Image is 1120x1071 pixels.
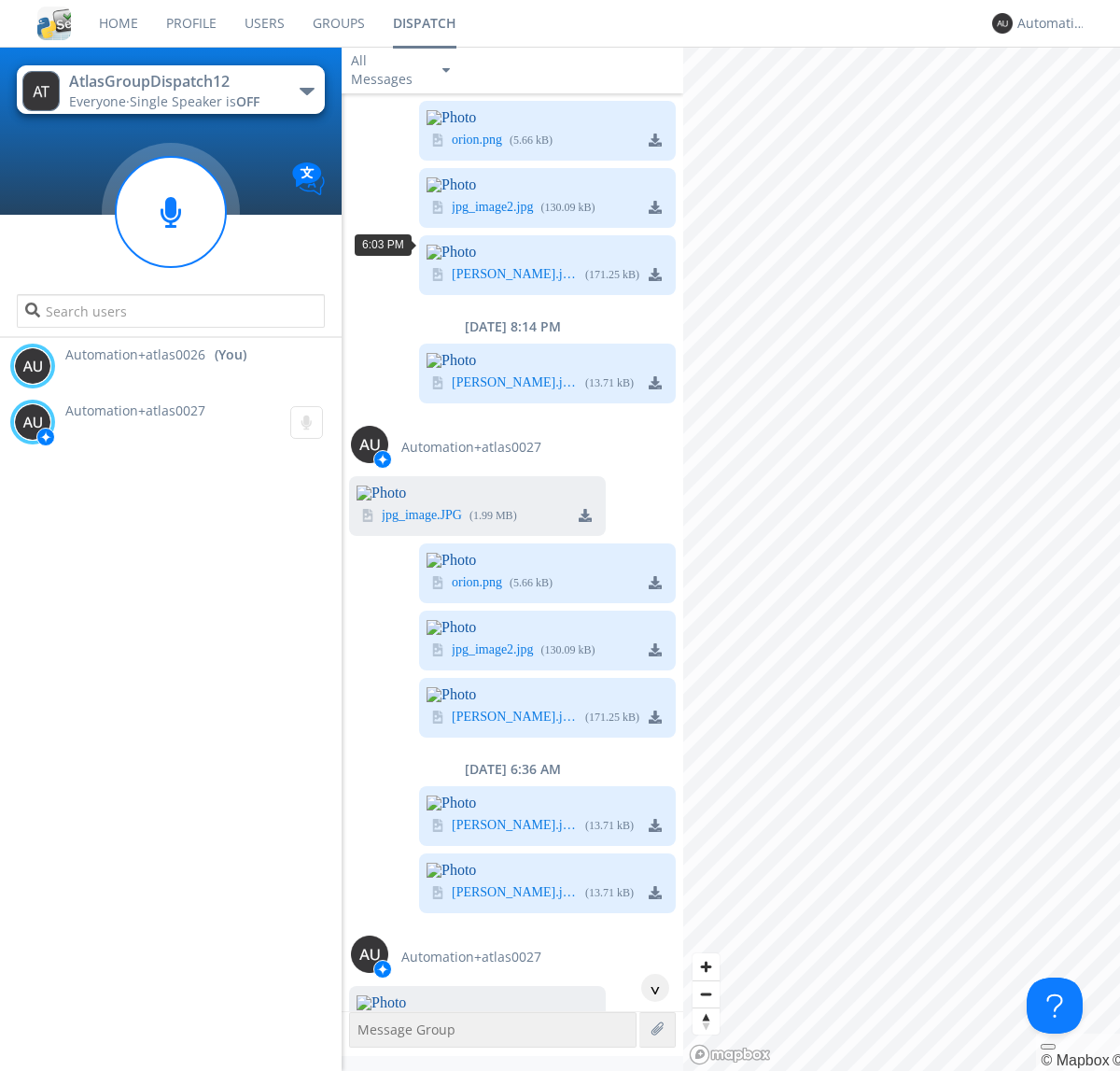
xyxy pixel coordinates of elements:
div: ( 130.09 kB ) [541,642,595,658]
img: download media button [649,576,662,589]
div: ( 1.99 MB ) [469,508,517,524]
div: ( 13.71 kB ) [585,818,634,834]
a: orion.png [452,576,502,591]
div: ( 171.25 kB ) [585,267,639,283]
img: 373638.png [22,71,60,111]
img: image icon [431,268,444,281]
a: jpg_image2.jpg [452,643,534,658]
a: Mapbox logo [689,1044,771,1065]
img: Photo [427,863,676,878]
a: jpg_image.JPG [382,509,462,524]
span: Automation+atlas0027 [401,438,541,457]
span: Automation+atlas0027 [401,948,541,966]
input: Search users [17,294,324,328]
img: download media button [649,134,662,147]
img: image icon [361,509,374,522]
span: Automation+atlas0026 [65,345,205,364]
div: ( 13.71 kB ) [585,375,634,391]
img: download media button [649,201,662,214]
img: download media button [649,819,662,832]
img: 373638.png [351,936,388,973]
span: OFF [236,92,259,110]
img: caret-down-sm.svg [442,68,450,73]
a: Mapbox [1041,1052,1109,1068]
img: image icon [431,886,444,899]
div: ( 5.66 kB ) [510,133,553,148]
img: image icon [431,134,444,147]
div: All Messages [351,51,426,89]
img: Photo [427,245,676,260]
img: Photo [357,486,606,500]
img: download media button [649,711,662,724]
img: 373638.png [14,347,51,385]
a: jpg_image2.jpg [452,201,534,216]
img: 373638.png [992,13,1013,34]
img: Translation enabled [292,162,325,195]
img: image icon [431,576,444,589]
img: image icon [431,643,444,656]
div: Everyone · [69,92,279,111]
a: [PERSON_NAME].jpeg [452,268,578,283]
img: Photo [427,353,676,368]
img: download media button [649,643,662,656]
div: ( 5.66 kB ) [510,575,553,591]
img: Photo [427,620,676,635]
span: 6:03 PM [362,238,404,251]
img: 373638.png [351,426,388,463]
img: Photo [427,177,676,192]
button: Zoom in [693,953,720,980]
div: ( 171.25 kB ) [585,710,639,726]
span: Single Speaker is [130,92,259,110]
a: [PERSON_NAME].jpeg [452,819,578,834]
div: (You) [215,345,246,364]
img: 373638.png [14,403,51,441]
img: image icon [431,201,444,214]
span: Automation+atlas0027 [65,402,205,419]
img: image icon [431,376,444,389]
button: Toggle attribution [1041,1044,1056,1050]
img: download media button [649,268,662,281]
img: Photo [427,110,676,125]
img: Photo [357,995,606,1010]
iframe: Toggle Customer Support [1027,978,1083,1034]
img: Photo [427,687,676,702]
img: Photo [427,553,676,568]
div: [DATE] 8:14 PM [342,317,683,336]
div: AtlasGroupDispatch12 [69,71,279,92]
div: ( 130.09 kB ) [541,200,595,216]
img: download media button [649,376,662,389]
img: download media button [649,886,662,899]
a: [PERSON_NAME].jpeg [452,886,578,901]
a: [PERSON_NAME].jpeg [452,376,578,391]
div: [DATE] 6:36 AM [342,760,683,779]
button: Reset bearing to north [693,1008,720,1035]
button: AtlasGroupDispatch12Everyone·Single Speaker isOFF [17,65,324,114]
span: Reset bearing to north [693,1008,720,1035]
img: image icon [431,819,444,832]
div: ( 13.71 kB ) [585,885,634,901]
img: Photo [427,796,676,810]
img: download media button [579,509,592,522]
img: image icon [431,711,444,724]
img: cddb5a64eb264b2086981ab96f4c1ba7 [37,7,71,40]
span: Zoom out [693,981,720,1008]
a: orion.png [452,134,502,148]
button: Zoom out [693,980,720,1008]
div: Automation+atlas0026 [1017,14,1087,33]
a: [PERSON_NAME].jpeg [452,711,578,726]
div: ^ [641,974,669,1002]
